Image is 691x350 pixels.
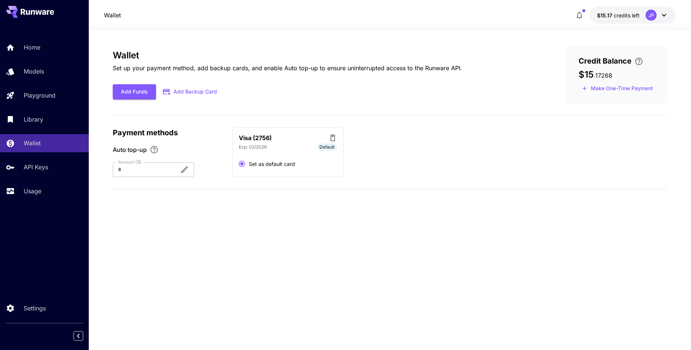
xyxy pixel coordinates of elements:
[24,43,40,52] p: Home
[594,72,612,79] span: . 17268
[579,55,631,67] span: Credit Balance
[113,145,147,154] span: Auto top-up
[24,91,55,100] p: Playground
[239,144,267,150] p: Exp: 02/2029
[79,329,89,343] div: Collapse sidebar
[24,139,41,147] p: Wallet
[113,64,462,72] p: Set up your payment method, add backup cards, and enable Auto top-up to ensure uninterrupted acce...
[118,159,142,165] label: Amount ($)
[24,187,41,196] p: Usage
[646,10,657,21] div: JP
[317,144,337,150] span: Default
[24,115,43,124] p: Library
[24,304,46,313] p: Settings
[597,11,640,19] div: $15.17268
[579,83,656,94] button: Make a one-time, non-recurring payment
[590,7,676,24] button: $15.17268JP
[614,12,640,18] span: credits left
[104,11,121,20] nav: breadcrumb
[24,67,44,76] p: Models
[24,163,48,171] p: API Keys
[113,127,224,138] p: Payment methods
[239,133,272,142] p: Visa (2756)
[113,84,156,99] button: Add Funds
[104,11,121,20] a: Wallet
[113,50,462,61] h3: Wallet
[631,57,646,66] button: Enter your card details and choose an Auto top-up amount to avoid service interruptions. We'll au...
[74,331,83,341] button: Collapse sidebar
[579,69,594,80] span: $15
[597,12,614,18] span: $15.17
[249,160,295,168] span: Set as default card
[147,145,162,154] button: Enable Auto top-up to ensure uninterrupted service. We'll automatically bill the chosen amount wh...
[156,85,225,99] button: Add Backup Card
